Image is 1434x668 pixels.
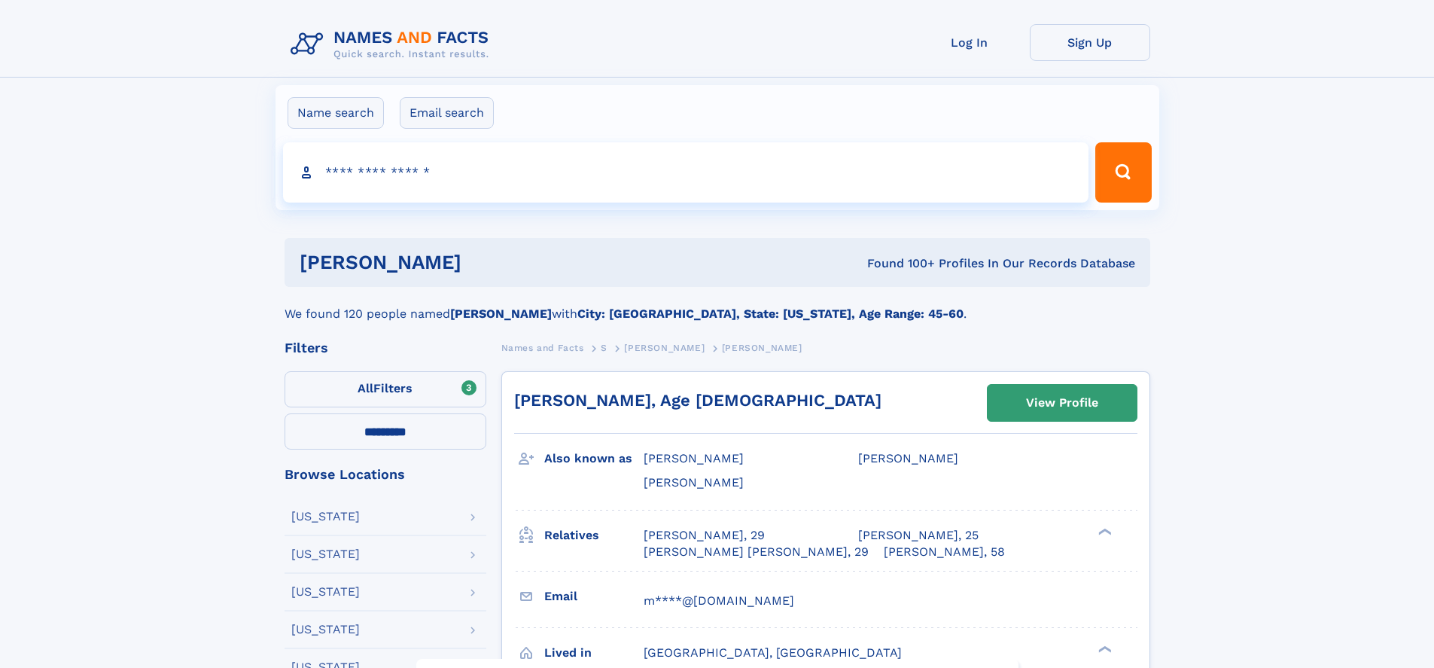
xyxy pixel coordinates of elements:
[291,511,360,523] div: [US_STATE]
[722,343,802,353] span: [PERSON_NAME]
[285,371,486,407] label: Filters
[1030,24,1150,61] a: Sign Up
[644,475,744,490] span: [PERSON_NAME]
[400,97,494,129] label: Email search
[288,97,384,129] label: Name search
[544,584,644,609] h3: Email
[577,307,964,321] b: City: [GEOGRAPHIC_DATA], State: [US_STATE], Age Range: 45-60
[644,544,869,560] a: [PERSON_NAME] [PERSON_NAME], 29
[624,343,705,353] span: [PERSON_NAME]
[664,255,1135,272] div: Found 100+ Profiles In Our Records Database
[544,640,644,666] h3: Lived in
[501,338,584,357] a: Names and Facts
[544,523,644,548] h3: Relatives
[283,142,1089,203] input: search input
[1095,644,1113,654] div: ❯
[291,624,360,636] div: [US_STATE]
[601,343,607,353] span: S
[358,381,373,395] span: All
[858,527,979,544] a: [PERSON_NAME], 25
[544,446,644,471] h3: Also known as
[1095,526,1113,536] div: ❯
[514,391,881,410] a: [PERSON_NAME], Age [DEMOGRAPHIC_DATA]
[909,24,1030,61] a: Log In
[644,527,765,544] a: [PERSON_NAME], 29
[644,451,744,465] span: [PERSON_NAME]
[285,287,1150,323] div: We found 120 people named with .
[291,586,360,598] div: [US_STATE]
[285,341,486,355] div: Filters
[450,307,552,321] b: [PERSON_NAME]
[291,548,360,560] div: [US_STATE]
[300,253,665,272] h1: [PERSON_NAME]
[988,385,1137,421] a: View Profile
[285,468,486,481] div: Browse Locations
[601,338,607,357] a: S
[644,645,902,660] span: [GEOGRAPHIC_DATA], [GEOGRAPHIC_DATA]
[624,338,705,357] a: [PERSON_NAME]
[1026,386,1098,420] div: View Profile
[884,544,1005,560] a: [PERSON_NAME], 58
[858,451,958,465] span: [PERSON_NAME]
[1095,142,1151,203] button: Search Button
[285,24,501,65] img: Logo Names and Facts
